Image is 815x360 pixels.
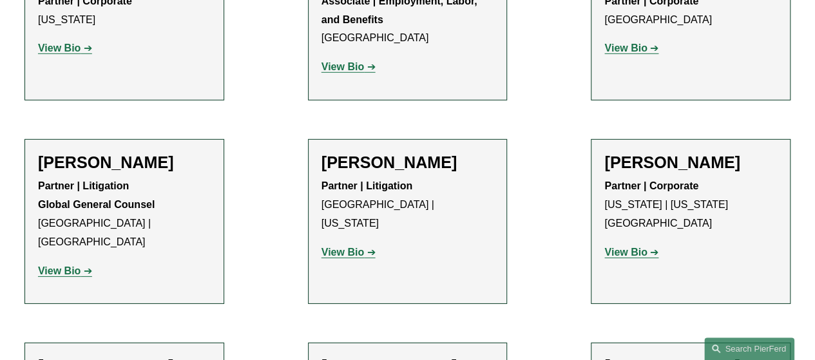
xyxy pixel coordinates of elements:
p: [GEOGRAPHIC_DATA] | [US_STATE] [321,177,494,232]
h2: [PERSON_NAME] [604,153,777,172]
strong: View Bio [38,265,81,276]
h2: [PERSON_NAME] [321,153,494,172]
a: View Bio [604,43,658,53]
strong: Partner | Litigation [321,180,412,191]
a: View Bio [321,247,376,258]
strong: View Bio [321,247,364,258]
p: [US_STATE] | [US_STATE][GEOGRAPHIC_DATA] [604,177,777,232]
strong: View Bio [321,61,364,72]
strong: Partner | Litigation Global General Counsel [38,180,155,210]
a: View Bio [321,61,376,72]
strong: Partner | Corporate [604,180,698,191]
a: View Bio [38,43,92,53]
a: View Bio [604,247,658,258]
strong: View Bio [604,247,647,258]
strong: View Bio [604,43,647,53]
a: View Bio [38,265,92,276]
strong: View Bio [38,43,81,53]
a: Search this site [704,337,794,360]
p: [GEOGRAPHIC_DATA] | [GEOGRAPHIC_DATA] [38,177,211,251]
h2: [PERSON_NAME] [38,153,211,172]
